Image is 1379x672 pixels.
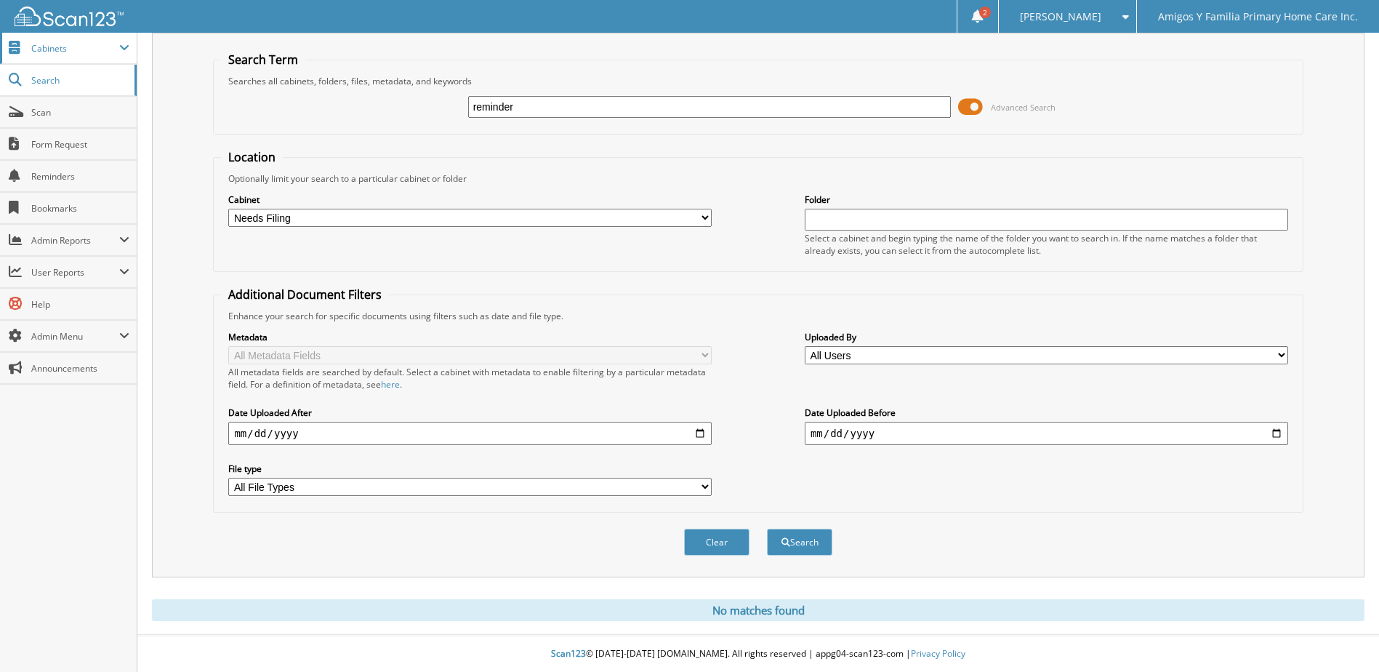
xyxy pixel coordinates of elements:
label: Uploaded By [805,331,1288,343]
span: Scan123 [551,647,586,660]
span: 2 [979,7,991,18]
span: Announcements [31,362,129,375]
div: Enhance your search for specific documents using filters such as date and file type. [221,310,1295,322]
label: Cabinet [228,193,712,206]
div: Select a cabinet and begin typing the name of the folder you want to search in. If the name match... [805,232,1288,257]
label: Metadata [228,331,712,343]
div: © [DATE]-[DATE] [DOMAIN_NAME]. All rights reserved | appg04-scan123-com | [137,636,1379,672]
label: File type [228,463,712,475]
div: Optionally limit your search to a particular cabinet or folder [221,172,1295,185]
span: Cabinets [31,42,119,55]
div: No matches found [152,599,1364,621]
iframe: Chat Widget [1306,602,1379,672]
label: Folder [805,193,1288,206]
a: here [381,378,400,391]
button: Search [767,529,832,556]
label: Date Uploaded Before [805,407,1288,419]
span: Admin Reports [31,234,119,247]
span: Bookmarks [31,202,129,215]
label: Date Uploaded After [228,407,712,419]
span: User Reports [31,266,119,279]
div: All metadata fields are searched by default. Select a cabinet with metadata to enable filtering b... [228,366,712,391]
span: Scan [31,106,129,119]
button: Clear [684,529,749,556]
span: Admin Menu [31,330,119,343]
div: Searches all cabinets, folders, files, metadata, and keywords [221,75,1295,87]
span: [PERSON_NAME] [1020,12,1101,21]
legend: Search Term [221,52,305,68]
span: Amigos Y Familia Primary Home Care Inc. [1158,12,1358,21]
span: Search [31,74,127,87]
input: start [228,422,712,445]
legend: Additional Document Filters [221,287,389,303]
input: end [805,422,1288,445]
legend: Location [221,149,283,165]
span: Form Request [31,138,129,151]
img: scan123-logo-white.svg [15,7,124,26]
a: Privacy Policy [911,647,965,660]
span: Help [31,298,129,311]
span: Advanced Search [991,102,1056,113]
span: Reminders [31,170,129,183]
